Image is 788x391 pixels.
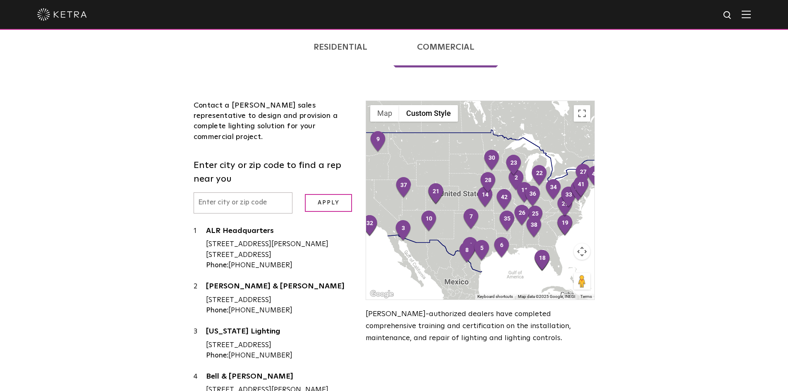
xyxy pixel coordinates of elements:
img: Google [368,289,395,300]
a: Open this area in Google Maps (opens a new window) [368,289,395,300]
a: Commercial [393,27,498,67]
div: [PHONE_NUMBER] [206,260,354,271]
div: 9 [369,131,387,153]
div: 25 [527,205,544,228]
input: Enter city or zip code [194,192,293,213]
button: Show street map [370,105,399,122]
div: 18 [534,249,551,272]
div: [STREET_ADDRESS][PERSON_NAME] [STREET_ADDRESS] [206,239,354,260]
p: [PERSON_NAME]-authorized dealers have completed comprehensive training and certification on the i... [366,308,594,344]
button: Toggle fullscreen view [574,105,590,122]
div: 3 [194,326,206,361]
img: search icon [723,10,733,21]
div: 35 [498,210,516,233]
strong: Phone: [206,262,228,269]
div: 10 [420,210,438,233]
div: 2 [508,169,525,192]
div: Contact a [PERSON_NAME] sales representative to design and provision a complete lighting solution... [194,101,354,142]
span: Map data ©2025 Google, INEGI [518,294,575,299]
a: Bell & [PERSON_NAME] [206,373,354,383]
div: 38 [525,216,543,239]
div: 3 [395,220,412,242]
a: ALR Headquarters [206,227,354,237]
strong: Phone: [206,307,228,314]
div: 41 [572,176,590,198]
img: Hamburger%20Nav.svg [742,10,751,18]
div: [PHONE_NUMBER] [206,350,354,361]
div: 5 [473,240,491,262]
div: 29 [556,195,574,218]
div: 19 [556,214,574,237]
div: 4 [462,237,479,259]
div: 36 [524,185,541,208]
div: 8 [458,242,476,264]
div: 28 [479,172,497,194]
label: Enter city or zip code to find a rep near you [194,159,354,186]
div: 11 [516,182,533,204]
div: 42 [496,189,513,211]
div: [PHONE_NUMBER] [206,305,354,316]
div: 40 [570,180,587,202]
div: 33 [560,186,577,209]
div: 32 [361,215,378,237]
a: Residential [290,27,391,67]
div: 23 [505,154,522,177]
div: 1 [194,226,206,271]
a: [US_STATE] Lighting [206,328,354,338]
div: 22 [531,165,548,187]
a: Terms (opens in new tab) [580,294,592,299]
div: 30 [483,149,501,172]
a: [PERSON_NAME] & [PERSON_NAME] [206,283,354,293]
div: 7 [462,208,480,230]
input: Apply [305,194,352,212]
div: 6 [493,237,510,259]
button: Map camera controls [574,243,590,260]
div: 27 [575,163,592,186]
img: ketra-logo-2019-white [37,8,87,21]
div: 14 [477,186,494,209]
div: 37 [395,177,412,199]
div: 43 [587,166,604,188]
button: Keyboard shortcuts [477,294,513,300]
div: [STREET_ADDRESS] [206,340,354,351]
button: Drag Pegman onto the map to open Street View [574,273,590,290]
strong: Phone: [206,352,228,359]
div: 34 [545,179,562,201]
div: 26 [513,204,531,227]
div: 21 [427,183,445,205]
button: Custom Style [399,105,458,122]
div: [STREET_ADDRESS] [206,295,354,306]
div: 2 [194,281,206,316]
